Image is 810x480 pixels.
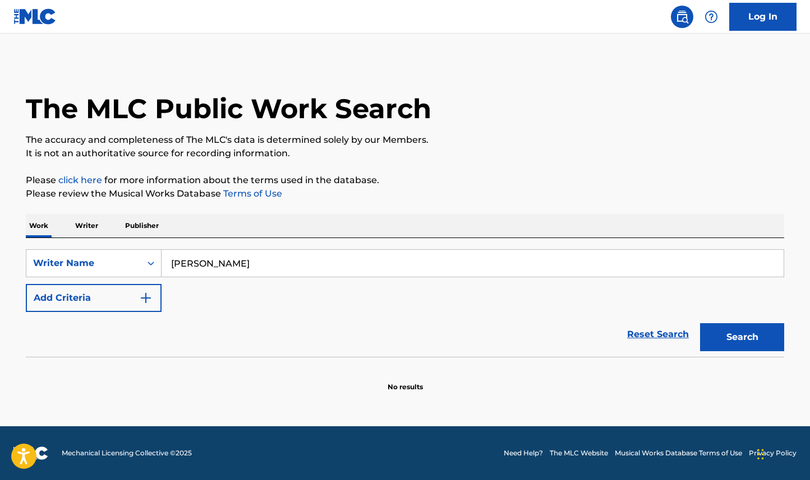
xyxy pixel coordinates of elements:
[26,214,52,237] p: Work
[705,10,718,24] img: help
[754,426,810,480] iframe: Chat Widget
[72,214,102,237] p: Writer
[13,446,48,460] img: logo
[700,323,784,351] button: Search
[26,174,784,187] p: Please for more information about the terms used in the database.
[700,6,722,28] div: Help
[749,448,797,458] a: Privacy Policy
[26,284,162,312] button: Add Criteria
[671,6,693,28] a: Public Search
[729,3,797,31] a: Log In
[388,369,423,392] p: No results
[26,147,784,160] p: It is not an authoritative source for recording information.
[221,188,282,199] a: Terms of Use
[13,8,57,25] img: MLC Logo
[62,448,192,458] span: Mechanical Licensing Collective © 2025
[550,448,608,458] a: The MLC Website
[504,448,543,458] a: Need Help?
[26,249,784,357] form: Search Form
[622,322,694,347] a: Reset Search
[675,10,689,24] img: search
[122,214,162,237] p: Publisher
[58,175,102,185] a: click here
[615,448,742,458] a: Musical Works Database Terms of Use
[139,291,153,305] img: 9d2ae6d4665cec9f34b9.svg
[26,92,431,125] h1: The MLC Public Work Search
[33,257,134,270] div: Writer Name
[26,187,784,201] p: Please review the Musical Works Database
[757,437,764,471] div: Drag
[26,133,784,147] p: The accuracy and completeness of The MLC's data is determined solely by our Members.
